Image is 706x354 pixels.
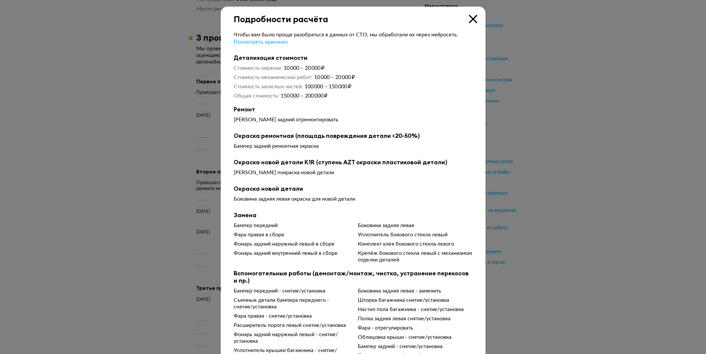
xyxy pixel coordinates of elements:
[234,169,472,176] div: [PERSON_NAME] покраска новой детали
[234,313,348,319] div: Фара правая - снятие/установка
[234,196,472,202] div: Боковина задняя левая окраска для новой детали
[234,143,472,149] div: Бампер задний ремонтная окраска
[358,343,472,350] div: Бампер задний - снятие/установка
[234,270,472,284] b: Вспомогательные работы (демонтаж/монтаж, чистка, устранение перекосов и пр.)
[234,65,282,71] dt: Стоимость окраски
[358,231,472,238] div: Уплотнитель бокового стекла левый
[358,325,472,331] div: Фара - отрегулировать
[358,315,472,322] div: Полка задняя левая снятие/установка
[234,185,472,192] b: Окраска новой детали
[234,106,472,113] b: Ремонт
[234,116,472,123] div: [PERSON_NAME] задний отремонтировать
[234,331,348,344] div: Фонарь задний наружный левый - снятие/установка
[234,54,472,61] b: Детализация стоимости
[305,84,351,89] span: 100 000 – 150 000 ₽
[358,297,472,303] div: Шторка багажника снятие/установка
[234,39,288,45] span: Посмотреть оригинал
[358,334,472,340] div: Облицовка крыши - снятие/установка
[358,241,472,247] div: Комплект клея бокового стекла левого
[234,288,348,294] div: Бампер передний - снятие/установка
[358,288,472,294] div: Боковина задняя левая - заменить
[358,250,472,263] div: Крепёж бокового стекла левый с механизмом отделки деталей
[358,222,472,229] div: Боковина задняя левая
[281,93,327,98] span: 150 000 – 200 000 ₽
[234,83,303,90] dt: Стоимость запасных частей
[234,32,458,37] span: Чтобы вам было проще разобраться в данных от СТО, мы обработали их через нейросеть.
[234,93,279,99] dt: Общая стоимость
[234,74,313,81] dt: Стоимость механических работ
[314,75,355,80] span: 10 000 – 20 000 ₽
[234,159,472,166] b: Окраска новой детали K1R (ступень AZT окраски пластиковой детали)
[284,65,324,71] span: 10 000 – 20 000 ₽
[234,212,472,219] b: Замена
[234,250,348,256] div: Фонарь задний внутренний левый в сборе
[234,222,348,229] div: Бампер передний
[358,306,472,313] div: Настил пола багажника - снятие/установка
[221,7,486,24] div: Подробности расчёта
[234,322,348,329] div: Расширитель порога левый снятие/установка
[234,241,348,247] div: Фонарь задний наружный левый в сборе
[234,132,472,139] b: Окраска ремонтная (площадь повреждения детали <20-50%)
[234,231,348,238] div: Фара правая в сборе
[234,297,348,310] div: Съемные детали бампера переднего - снятие/установка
